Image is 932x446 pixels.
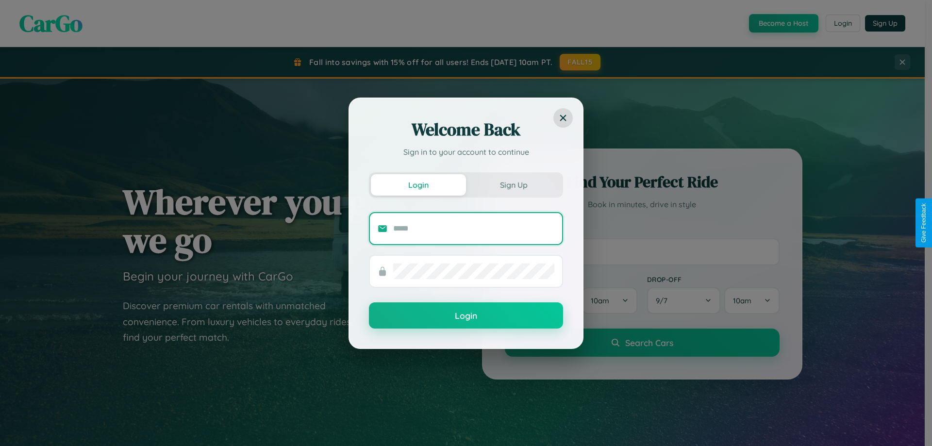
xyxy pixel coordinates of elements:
[371,174,466,196] button: Login
[369,302,563,329] button: Login
[369,118,563,141] h2: Welcome Back
[466,174,561,196] button: Sign Up
[920,203,927,243] div: Give Feedback
[369,146,563,158] p: Sign in to your account to continue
